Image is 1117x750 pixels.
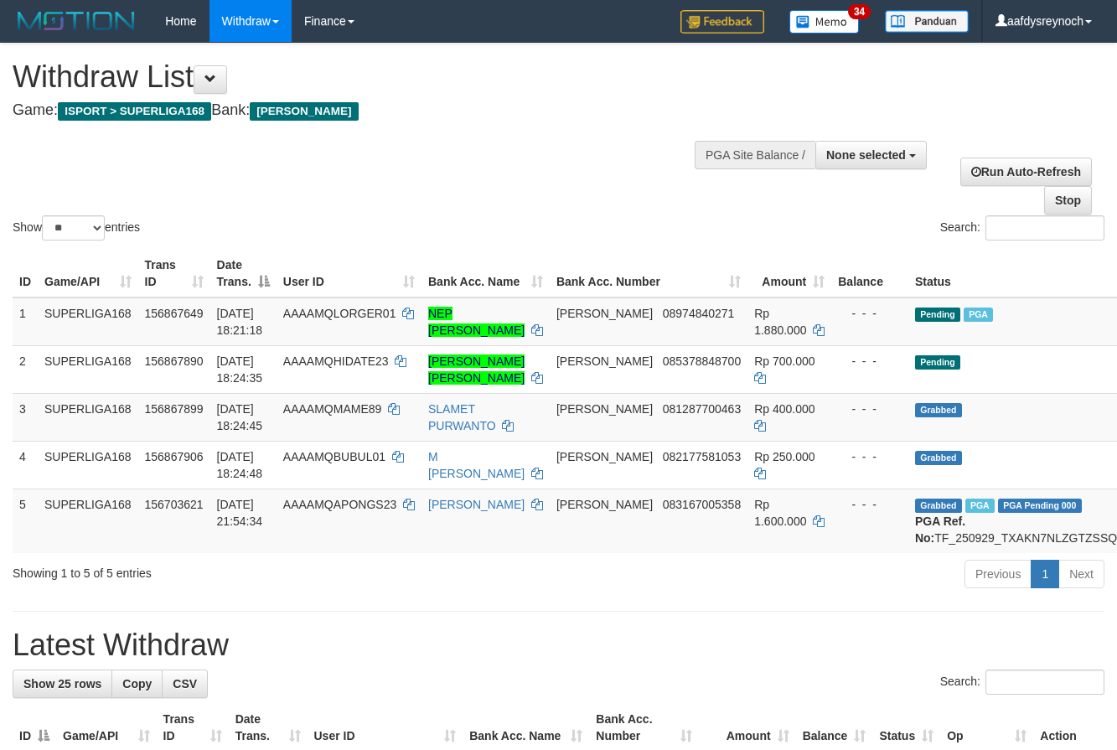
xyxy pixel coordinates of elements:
[145,354,204,368] span: 156867890
[23,677,101,691] span: Show 25 rows
[754,498,806,528] span: Rp 1.600.000
[915,403,962,417] span: Grabbed
[915,451,962,465] span: Grabbed
[13,297,38,346] td: 1
[831,250,908,297] th: Balance
[38,297,138,346] td: SUPERLIGA168
[210,250,277,297] th: Date Trans.: activate to sort column descending
[663,498,741,511] span: Copy 083167005358 to clipboard
[428,402,496,432] a: SLAMET PURWANTO
[663,307,735,320] span: Copy 08974840271 to clipboard
[38,441,138,489] td: SUPERLIGA168
[38,393,138,441] td: SUPERLIGA168
[789,10,860,34] img: Button%20Memo.svg
[38,489,138,553] td: SUPERLIGA168
[754,307,806,337] span: Rp 1.880.000
[695,141,815,169] div: PGA Site Balance /
[13,489,38,553] td: 5
[277,250,421,297] th: User ID: activate to sort column ascending
[556,450,653,463] span: [PERSON_NAME]
[428,498,525,511] a: [PERSON_NAME]
[145,307,204,320] span: 156867649
[838,496,902,513] div: - - -
[38,250,138,297] th: Game/API: activate to sort column ascending
[58,102,211,121] span: ISPORT > SUPERLIGA168
[13,628,1104,662] h1: Latest Withdraw
[964,560,1032,588] a: Previous
[915,308,960,322] span: Pending
[13,441,38,489] td: 4
[940,670,1104,695] label: Search:
[826,148,906,162] span: None selected
[815,141,927,169] button: None selected
[663,450,741,463] span: Copy 082177581053 to clipboard
[42,215,105,241] select: Showentries
[13,8,140,34] img: MOTION_logo.png
[145,498,204,511] span: 156703621
[556,354,653,368] span: [PERSON_NAME]
[283,354,389,368] span: AAAAMQHIDATE23
[145,450,204,463] span: 156867906
[985,670,1104,695] input: Search:
[663,402,741,416] span: Copy 081287700463 to clipboard
[838,448,902,465] div: - - -
[556,307,653,320] span: [PERSON_NAME]
[556,498,653,511] span: [PERSON_NAME]
[1031,560,1059,588] a: 1
[13,670,112,698] a: Show 25 rows
[111,670,163,698] a: Copy
[217,450,263,480] span: [DATE] 18:24:48
[838,305,902,322] div: - - -
[754,354,814,368] span: Rp 700.000
[964,308,993,322] span: Marked by aafheankoy
[940,215,1104,241] label: Search:
[13,393,38,441] td: 3
[428,307,525,337] a: NEP [PERSON_NAME]
[162,670,208,698] a: CSV
[250,102,358,121] span: [PERSON_NAME]
[217,498,263,528] span: [DATE] 21:54:34
[838,401,902,417] div: - - -
[998,499,1082,513] span: PGA Pending
[838,353,902,370] div: - - -
[122,677,152,691] span: Copy
[428,450,525,480] a: M [PERSON_NAME]
[1058,560,1104,588] a: Next
[283,498,396,511] span: AAAAMQAPONGS23
[217,354,263,385] span: [DATE] 18:24:35
[960,158,1092,186] a: Run Auto-Refresh
[754,450,814,463] span: Rp 250.000
[915,499,962,513] span: Grabbed
[13,558,452,582] div: Showing 1 to 5 of 5 entries
[985,215,1104,241] input: Search:
[663,354,741,368] span: Copy 085378848700 to clipboard
[680,10,764,34] img: Feedback.jpg
[13,215,140,241] label: Show entries
[1044,186,1092,215] a: Stop
[217,307,263,337] span: [DATE] 18:21:18
[428,354,525,385] a: [PERSON_NAME] [PERSON_NAME]
[747,250,831,297] th: Amount: activate to sort column ascending
[915,515,965,545] b: PGA Ref. No:
[556,402,653,416] span: [PERSON_NAME]
[13,250,38,297] th: ID
[13,345,38,393] td: 2
[283,450,385,463] span: AAAAMQBUBUL01
[38,345,138,393] td: SUPERLIGA168
[915,355,960,370] span: Pending
[965,499,995,513] span: Marked by aafchhiseyha
[217,402,263,432] span: [DATE] 18:24:45
[138,250,210,297] th: Trans ID: activate to sort column ascending
[145,402,204,416] span: 156867899
[754,402,814,416] span: Rp 400.000
[13,60,728,94] h1: Withdraw List
[13,102,728,119] h4: Game: Bank:
[173,677,197,691] span: CSV
[421,250,550,297] th: Bank Acc. Name: activate to sort column ascending
[550,250,747,297] th: Bank Acc. Number: activate to sort column ascending
[283,402,381,416] span: AAAAMQMAME89
[283,307,396,320] span: AAAAMQLORGER01
[885,10,969,33] img: panduan.png
[848,4,871,19] span: 34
